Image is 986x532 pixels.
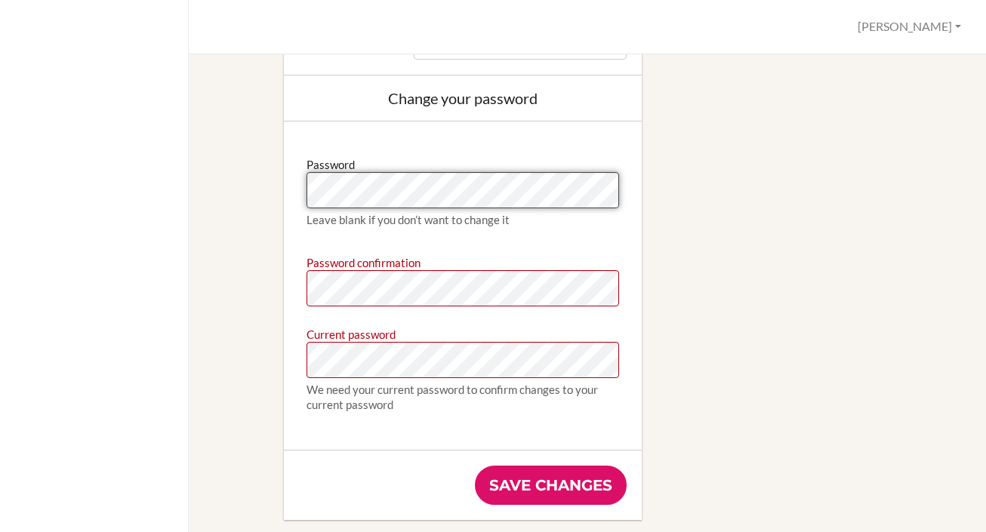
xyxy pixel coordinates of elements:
div: Change your password [299,91,627,106]
label: Password [307,152,355,172]
div: Leave blank if you don’t want to change it [307,212,619,227]
input: Save changes [475,466,627,505]
div: We need your current password to confirm changes to your current password [307,382,619,412]
label: Current password [307,321,396,342]
button: [PERSON_NAME] [851,13,968,41]
label: Password confirmation [307,250,421,270]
